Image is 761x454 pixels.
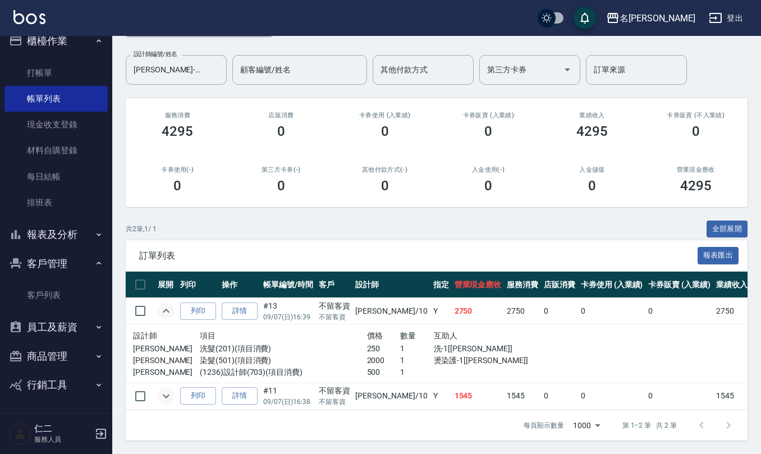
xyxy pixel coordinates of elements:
img: Logo [13,10,45,24]
td: [PERSON_NAME] /10 [352,383,430,409]
th: 設計師 [352,272,430,298]
h3: 4295 [162,123,193,139]
a: 詳情 [222,302,258,320]
th: 列印 [177,272,219,298]
p: 2000 [367,355,401,366]
div: 名[PERSON_NAME] [620,11,695,25]
p: 共 2 筆, 1 / 1 [126,224,157,234]
label: 設計師編號/姓名 [134,50,177,58]
h3: 0 [484,123,492,139]
span: 價格 [367,331,383,340]
button: 行銷工具 [4,370,108,400]
h3: 0 [692,123,700,139]
h3: 0 [381,123,389,139]
h2: 入金儲值 [554,166,631,173]
td: 0 [578,383,646,409]
p: 不留客資 [319,397,350,407]
p: [PERSON_NAME] [133,355,200,366]
th: 操作 [219,272,260,298]
p: 09/07 (日) 16:38 [263,397,313,407]
button: Open [558,61,576,79]
a: 報表匯出 [698,250,739,260]
td: 1545 [713,383,750,409]
td: [PERSON_NAME] /10 [352,298,430,324]
button: 商品管理 [4,342,108,371]
p: 1 [400,355,434,366]
p: 燙染護-1[[PERSON_NAME]] [434,355,534,366]
div: 不留客資 [319,300,350,312]
h3: 0 [381,178,389,194]
th: 業績收入 [713,272,750,298]
span: 數量 [400,331,416,340]
th: 卡券使用 (入業績) [578,272,646,298]
td: 2750 [713,298,750,324]
div: 1000 [569,410,604,441]
th: 帳單編號/時間 [260,272,316,298]
td: 0 [578,298,646,324]
button: save [574,7,596,29]
span: 設計師 [133,331,157,340]
h2: 卡券使用(-) [139,166,216,173]
p: 第 1–2 筆 共 2 筆 [622,420,677,430]
h2: 店販消費 [243,112,320,119]
button: expand row [158,388,175,405]
p: 1 [400,366,434,378]
h2: 卡券販賣 (入業績) [450,112,527,119]
span: 互助人 [434,331,458,340]
p: [PERSON_NAME] [133,366,200,378]
a: 現金收支登錄 [4,112,108,137]
h3: 服務消費 [139,112,216,119]
a: 排班表 [4,190,108,215]
a: 客戶列表 [4,282,108,308]
p: [PERSON_NAME] [133,343,200,355]
h3: 0 [588,178,596,194]
p: 洗-1[[PERSON_NAME]] [434,343,534,355]
p: 每頁顯示數量 [524,420,564,430]
h2: 卡券販賣 (不入業績) [657,112,734,119]
div: 不留客資 [319,385,350,397]
h2: 其他付款方式(-) [346,166,423,173]
span: 訂單列表 [139,250,698,262]
h2: 卡券使用 (入業績) [346,112,423,119]
td: Y [430,383,452,409]
td: 1545 [452,383,505,409]
p: 洗髮(201)(項目消費) [200,343,367,355]
h2: 業績收入 [554,112,631,119]
td: 1545 [504,383,541,409]
p: (1236)設計師(703)(項目消費) [200,366,367,378]
td: 0 [645,298,713,324]
th: 指定 [430,272,452,298]
th: 服務消費 [504,272,541,298]
a: 詳情 [222,387,258,405]
button: 報表匯出 [698,247,739,264]
th: 客戶 [316,272,353,298]
button: 全部展開 [707,221,748,238]
p: 不留客資 [319,312,350,322]
a: 帳單列表 [4,86,108,112]
a: 材料自購登錄 [4,137,108,163]
span: 項目 [200,331,216,340]
h3: 0 [173,178,181,194]
th: 卡券販賣 (入業績) [645,272,713,298]
p: 250 [367,343,401,355]
td: 2750 [504,298,541,324]
h2: 入金使用(-) [450,166,527,173]
h2: 第三方卡券(-) [243,166,320,173]
a: 打帳單 [4,60,108,86]
p: 服務人員 [34,434,91,444]
td: 0 [541,298,578,324]
h3: 4295 [680,178,712,194]
h5: 仁二 [34,423,91,434]
p: 500 [367,366,401,378]
button: 櫃檯作業 [4,26,108,56]
button: 客戶管理 [4,249,108,278]
button: expand row [158,302,175,319]
th: 店販消費 [541,272,578,298]
td: Y [430,298,452,324]
button: 報表及分析 [4,220,108,249]
h3: 4295 [576,123,608,139]
h3: 0 [277,123,285,139]
td: #11 [260,383,316,409]
h3: 0 [484,178,492,194]
td: 0 [541,383,578,409]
